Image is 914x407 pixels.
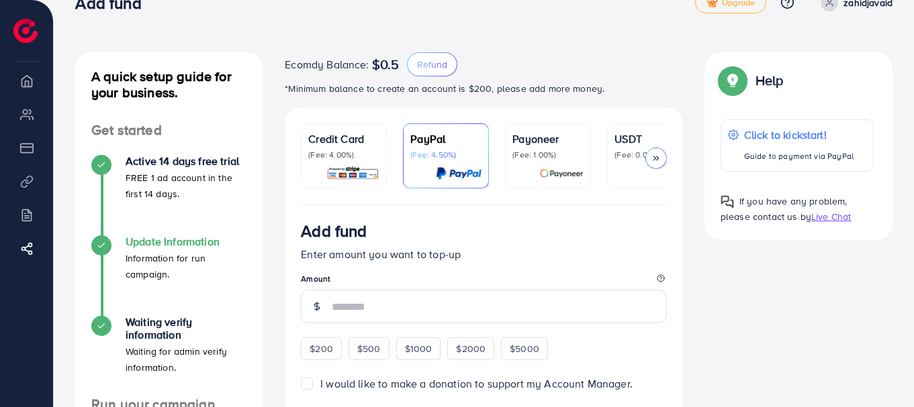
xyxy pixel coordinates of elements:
[320,376,633,391] span: I would like to make a donation to support my Account Manager.
[512,131,584,147] p: Payoneer
[721,195,734,209] img: Popup guide
[436,166,482,181] img: card
[357,342,381,355] span: $500
[126,250,247,282] p: Information for run campaign.
[326,166,379,181] img: card
[372,56,400,72] span: $0.5
[75,68,263,101] h4: A quick setup guide for your business.
[301,221,367,241] h3: Add fund
[126,155,247,168] h4: Active 14 days free trial
[417,58,447,71] span: Refund
[756,72,784,89] p: Help
[308,150,379,160] p: (Fee: 4.00%)
[744,148,854,164] p: Guide to payment via PayPal
[126,343,247,375] p: Waiting for admin verify information.
[75,235,263,316] li: Update Information
[857,347,904,397] iframe: Chat
[410,150,482,160] p: (Fee: 4.50%)
[75,316,263,396] li: Waiting verify information
[512,150,584,160] p: (Fee: 1.00%)
[126,170,247,202] p: FREE 1 ad account in the first 14 days.
[301,246,667,262] p: Enter amount you want to top-up
[13,19,38,43] img: logo
[308,131,379,147] p: Credit Card
[614,150,686,160] p: (Fee: 0.00%)
[126,316,247,341] h4: Waiting verify information
[126,235,247,248] h4: Update Information
[285,80,683,97] p: *Minimum balance to create an account is $200, please add more money.
[614,131,686,147] p: USDT
[405,342,432,355] span: $1000
[310,342,333,355] span: $200
[510,342,539,355] span: $5000
[75,155,263,235] li: Active 14 days free trial
[744,127,854,143] p: Click to kickstart!
[407,52,457,76] button: Refund
[721,68,745,93] img: Popup guide
[75,122,263,139] h4: Get started
[456,342,486,355] span: $2000
[410,131,482,147] p: PayPal
[721,194,848,223] span: If you have any problem, please contact us by
[539,166,584,181] img: card
[285,56,369,72] span: Ecomdy Balance:
[301,273,667,290] legend: Amount
[811,210,851,223] span: Live Chat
